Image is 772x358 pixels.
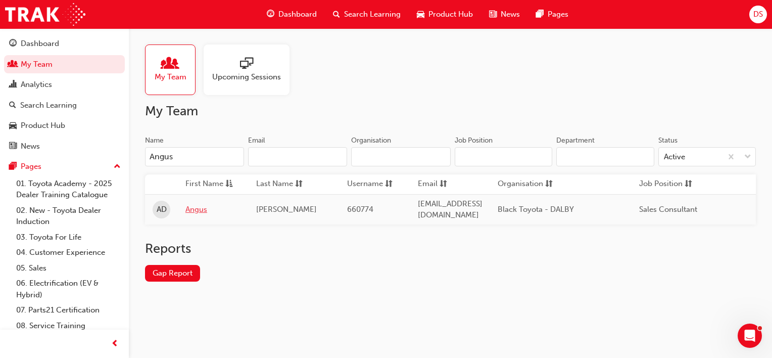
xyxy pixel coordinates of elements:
span: DS [753,9,763,20]
div: Job Position [455,136,493,146]
span: Black Toyota - DALBY [498,205,574,214]
a: 04. Customer Experience [12,245,125,260]
span: up-icon [114,160,121,173]
span: Pages [548,9,568,20]
div: Dashboard [21,38,59,50]
a: 01. Toyota Academy - 2025 Dealer Training Catalogue [12,176,125,203]
span: sorting-icon [385,178,393,191]
button: Organisationsorting-icon [498,178,553,191]
span: My Team [155,71,186,83]
span: pages-icon [536,8,544,21]
span: Last Name [256,178,293,191]
button: Usernamesorting-icon [347,178,403,191]
input: Organisation [351,147,450,166]
a: Dashboard [4,34,125,53]
a: My Team [4,55,125,74]
a: search-iconSearch Learning [325,4,409,25]
div: Organisation [351,136,391,146]
div: Department [556,136,595,146]
h2: Reports [145,241,756,257]
div: Status [658,136,678,146]
span: sorting-icon [295,178,303,191]
a: Upcoming Sessions [204,44,298,95]
span: sessionType_ONLINE_URL-icon [240,57,253,71]
div: News [21,141,40,152]
a: News [4,137,125,156]
div: Analytics [21,79,52,91]
a: guage-iconDashboard [259,4,325,25]
input: Department [556,147,654,166]
a: pages-iconPages [528,4,576,25]
button: DashboardMy TeamAnalyticsSearch LearningProduct HubNews [4,32,125,157]
img: Trak [5,3,85,26]
input: Job Position [455,147,553,166]
span: chart-icon [9,80,17,89]
span: Username [347,178,383,191]
span: people-icon [164,57,177,71]
button: Pages [4,157,125,176]
button: DS [749,6,767,23]
a: My Team [145,44,204,95]
a: 02. New - Toyota Dealer Induction [12,203,125,230]
div: Name [145,136,164,146]
a: 08. Service Training [12,318,125,334]
span: down-icon [744,151,751,164]
div: Email [248,136,265,146]
a: Angus [185,204,241,215]
a: car-iconProduct Hub [409,4,481,25]
button: Last Namesorting-icon [256,178,312,191]
a: Analytics [4,75,125,94]
span: asc-icon [225,178,233,191]
a: news-iconNews [481,4,528,25]
span: Job Position [639,178,683,191]
span: car-icon [9,121,17,130]
span: News [501,9,520,20]
span: search-icon [333,8,340,21]
input: Email [248,147,347,166]
span: news-icon [489,8,497,21]
span: Organisation [498,178,543,191]
span: [PERSON_NAME] [256,205,317,214]
div: Product Hub [21,120,65,131]
div: Pages [21,161,41,172]
h2: My Team [145,103,756,119]
div: Active [664,151,685,163]
a: Gap Report [145,265,200,282]
span: Sales Consultant [639,205,697,214]
a: Product Hub [4,116,125,135]
span: news-icon [9,142,17,151]
span: car-icon [417,8,424,21]
span: guage-icon [9,39,17,49]
a: Search Learning [4,96,125,115]
span: AD [157,204,167,215]
button: Emailsorting-icon [418,178,473,191]
span: 660774 [347,205,373,214]
a: 06. Electrification (EV & Hybrid) [12,276,125,302]
button: Job Positionsorting-icon [639,178,695,191]
a: 03. Toyota For Life [12,230,125,245]
span: sorting-icon [440,178,447,191]
span: prev-icon [111,338,119,350]
input: Name [145,147,244,166]
span: Product Hub [428,9,473,20]
span: Dashboard [278,9,317,20]
span: search-icon [9,101,16,110]
span: Upcoming Sessions [212,71,281,83]
a: 07. Parts21 Certification [12,302,125,318]
span: sorting-icon [685,178,692,191]
span: sorting-icon [545,178,553,191]
button: First Nameasc-icon [185,178,241,191]
span: Email [418,178,438,191]
span: pages-icon [9,162,17,171]
div: Search Learning [20,100,77,111]
span: First Name [185,178,223,191]
span: Search Learning [344,9,401,20]
a: 05. Sales [12,260,125,276]
iframe: Intercom live chat [738,324,762,348]
span: [EMAIL_ADDRESS][DOMAIN_NAME] [418,199,482,220]
span: people-icon [9,60,17,69]
span: guage-icon [267,8,274,21]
